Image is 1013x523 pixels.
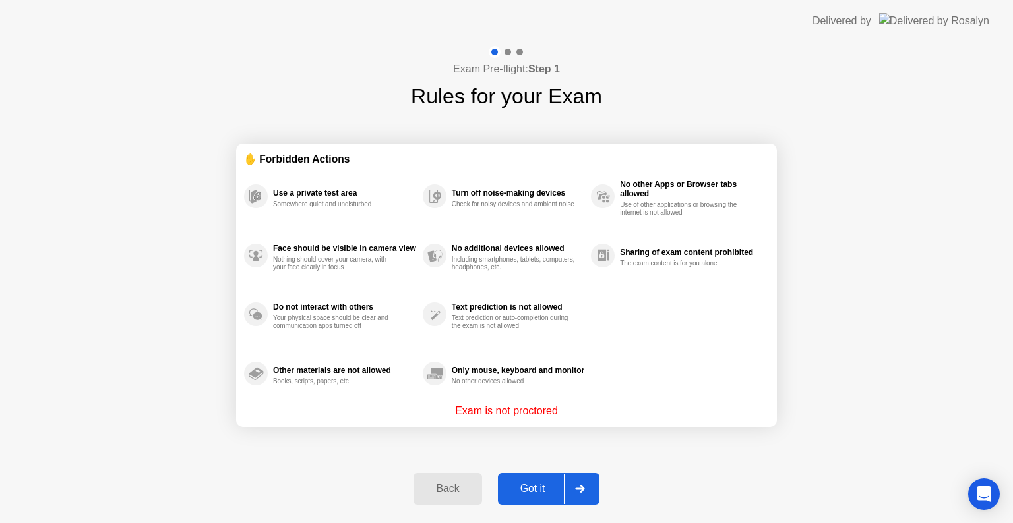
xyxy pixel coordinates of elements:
div: Use of other applications or browsing the internet is not allowed [620,201,745,217]
div: Use a private test area [273,188,416,198]
div: Other materials are not allowed [273,366,416,375]
p: Exam is not proctored [455,403,558,419]
div: Sharing of exam content prohibited [620,248,762,257]
div: Including smartphones, tablets, computers, headphones, etc. [452,256,576,271]
div: No other devices allowed [452,377,576,385]
div: Got it [502,483,564,495]
div: Back [417,483,477,495]
div: Text prediction is not allowed [452,302,584,312]
div: Somewhere quiet and undisturbed [273,200,398,208]
div: No additional devices allowed [452,244,584,253]
button: Back [414,473,481,505]
div: The exam content is for you alone [620,260,745,267]
div: Face should be visible in camera view [273,244,416,253]
h4: Exam Pre-flight: [453,61,560,77]
button: Got it [498,473,599,505]
div: ✋ Forbidden Actions [244,151,769,167]
div: Check for noisy devices and ambient noise [452,200,576,208]
div: Books, scripts, papers, etc [273,377,398,385]
div: No other Apps or Browser tabs allowed [620,180,762,198]
div: Do not interact with others [273,302,416,312]
h1: Rules for your Exam [411,80,602,112]
div: Text prediction or auto-completion during the exam is not allowed [452,314,576,330]
div: Nothing should cover your camera, with your face clearly in focus [273,256,398,271]
img: Delivered by Rosalyn [879,13,989,28]
b: Step 1 [528,63,560,74]
div: Turn off noise-making devices [452,188,584,198]
div: Only mouse, keyboard and monitor [452,366,584,375]
div: Your physical space should be clear and communication apps turned off [273,314,398,330]
div: Open Intercom Messenger [968,478,1000,510]
div: Delivered by [813,13,871,29]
